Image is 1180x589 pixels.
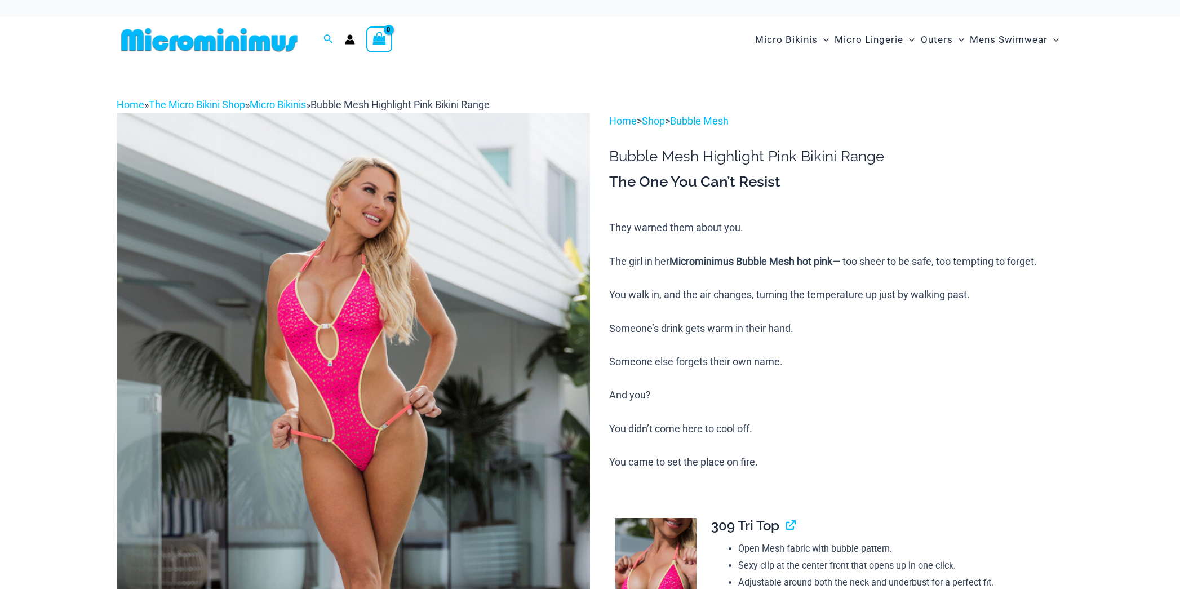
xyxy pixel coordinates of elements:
[366,26,392,52] a: View Shopping Cart, empty
[921,25,953,54] span: Outers
[609,219,1063,471] p: They warned them about you. The girl in her — too sheer to be safe, too tempting to forget. You w...
[345,34,355,45] a: Account icon link
[755,25,818,54] span: Micro Bikinis
[117,99,144,110] a: Home
[609,115,637,127] a: Home
[970,25,1048,54] span: Mens Swimwear
[738,541,1054,557] li: Open Mesh fabric with bubble pattern.
[117,27,302,52] img: MM SHOP LOGO FLAT
[609,172,1063,192] h3: The One You Can’t Resist
[751,21,1063,59] nav: Site Navigation
[738,557,1054,574] li: Sexy clip at the center front that opens up in one click.
[967,23,1062,57] a: Mens SwimwearMenu ToggleMenu Toggle
[918,23,967,57] a: OutersMenu ToggleMenu Toggle
[832,23,917,57] a: Micro LingerieMenu ToggleMenu Toggle
[250,99,306,110] a: Micro Bikinis
[117,99,490,110] span: » » »
[669,255,832,267] b: Microminimus Bubble Mesh hot pink
[818,25,829,54] span: Menu Toggle
[953,25,964,54] span: Menu Toggle
[310,99,490,110] span: Bubble Mesh Highlight Pink Bikini Range
[711,517,779,534] span: 309 Tri Top
[903,25,915,54] span: Menu Toggle
[670,115,729,127] a: Bubble Mesh
[609,148,1063,165] h1: Bubble Mesh Highlight Pink Bikini Range
[642,115,665,127] a: Shop
[835,25,903,54] span: Micro Lingerie
[609,113,1063,130] p: > >
[323,33,334,47] a: Search icon link
[149,99,245,110] a: The Micro Bikini Shop
[1048,25,1059,54] span: Menu Toggle
[752,23,832,57] a: Micro BikinisMenu ToggleMenu Toggle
